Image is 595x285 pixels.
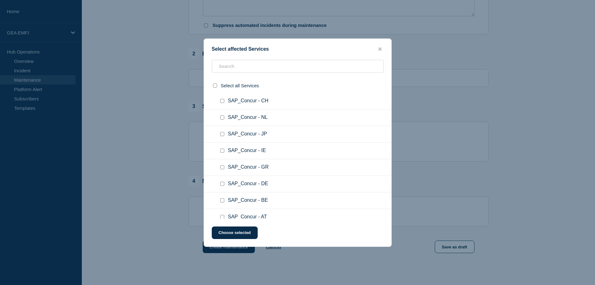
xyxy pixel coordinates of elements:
input: SAP_Concur - DE checkbox [220,182,224,186]
span: SAP_Concur - DE [228,181,268,187]
span: SAP_Concur - IE [228,148,266,154]
button: close button [376,46,384,52]
span: SAP_Concur - BE [228,197,268,204]
input: select all checkbox [213,84,217,88]
span: SAP_Concur - CH [228,98,269,104]
input: Search [212,60,384,73]
input: SAP_Concur - BE checkbox [220,198,224,202]
button: Choose selected [212,226,258,239]
div: Select affected Services [204,46,391,52]
span: SAP_Concur - JP [228,131,267,137]
input: SAP_Concur - JP checkbox [220,132,224,136]
input: SAP_Concur - AT checkbox [220,215,224,219]
input: SAP_Concur - NL checkbox [220,115,224,120]
input: SAP_Concur - GR checkbox [220,165,224,169]
span: SAP_Concur - AT [228,214,267,220]
span: SAP_Concur - GR [228,164,269,170]
span: Select all Services [221,83,259,88]
input: SAP_Concur - CH checkbox [220,99,224,103]
span: SAP_Concur - NL [228,115,268,121]
input: SAP_Concur - IE checkbox [220,149,224,153]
